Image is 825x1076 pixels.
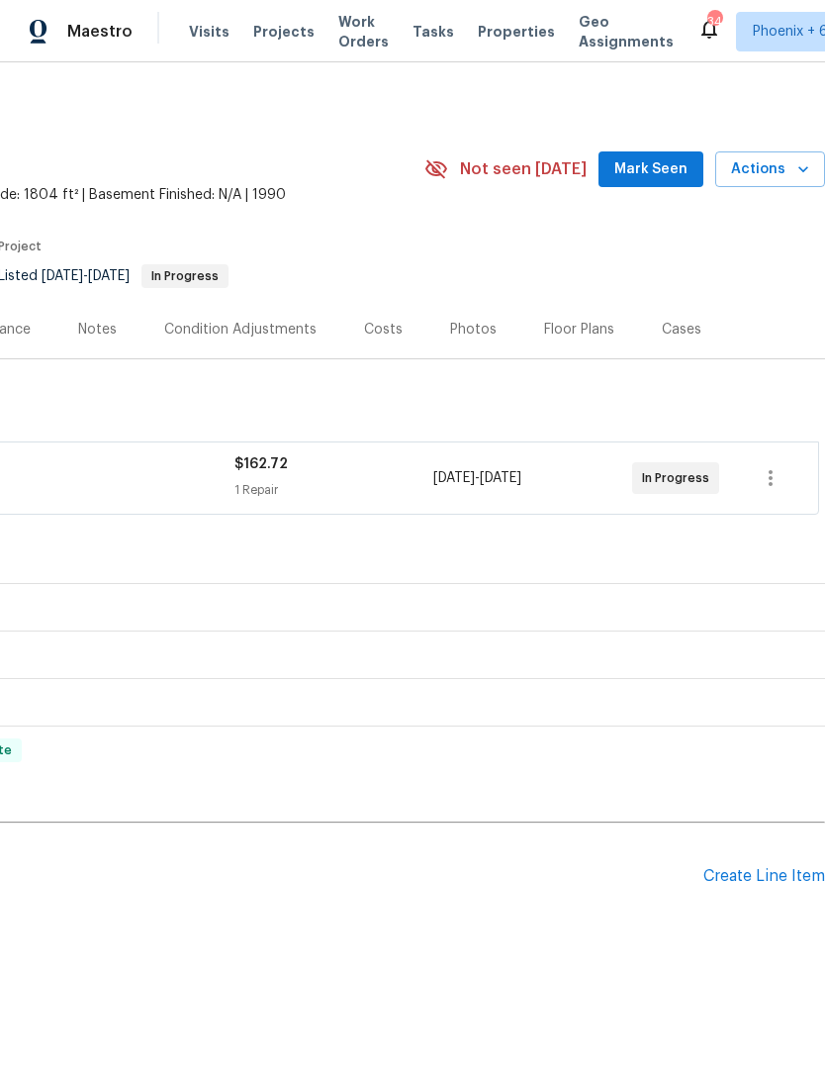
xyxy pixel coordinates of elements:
[433,471,475,485] span: [DATE]
[253,22,315,42] span: Projects
[433,468,521,488] span: -
[715,151,825,188] button: Actions
[731,157,809,182] span: Actions
[460,159,587,179] span: Not seen [DATE]
[143,270,227,282] span: In Progress
[478,22,555,42] span: Properties
[614,157,687,182] span: Mark Seen
[164,320,317,340] div: Condition Adjustments
[703,867,825,886] div: Create Line Item
[234,480,433,500] div: 1 Repair
[67,22,133,42] span: Maestro
[707,12,721,32] div: 34
[642,468,717,488] span: In Progress
[42,269,130,283] span: -
[42,269,83,283] span: [DATE]
[450,320,497,340] div: Photos
[544,320,614,340] div: Floor Plans
[412,25,454,39] span: Tasks
[364,320,403,340] div: Costs
[234,457,288,471] span: $162.72
[579,12,674,51] span: Geo Assignments
[662,320,701,340] div: Cases
[598,151,703,188] button: Mark Seen
[338,12,389,51] span: Work Orders
[88,269,130,283] span: [DATE]
[78,320,117,340] div: Notes
[189,22,229,42] span: Visits
[480,471,521,485] span: [DATE]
